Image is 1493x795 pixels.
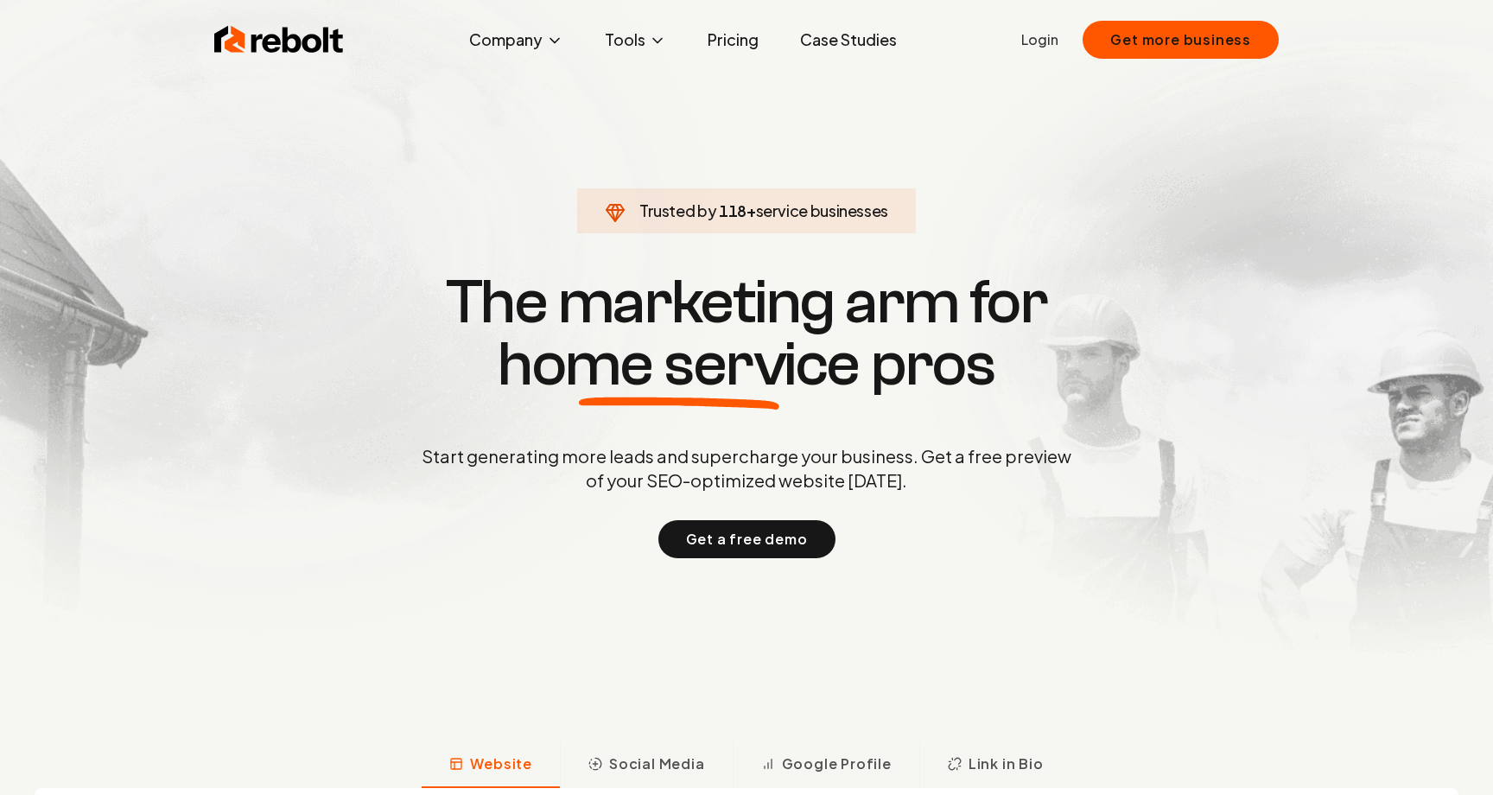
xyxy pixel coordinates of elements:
[418,444,1075,493] p: Start generating more leads and supercharge your business. Get a free preview of your SEO-optimiz...
[694,22,772,57] a: Pricing
[658,520,835,558] button: Get a free demo
[639,200,716,220] span: Trusted by
[591,22,680,57] button: Tools
[919,743,1071,788] button: Link in Bio
[332,271,1161,396] h1: The marketing arm for pros
[498,334,860,396] span: home service
[609,754,705,774] span: Social Media
[969,754,1044,774] span: Link in Bio
[733,743,919,788] button: Google Profile
[560,743,733,788] button: Social Media
[422,743,560,788] button: Website
[786,22,911,57] a: Case Studies
[756,200,889,220] span: service businesses
[455,22,577,57] button: Company
[719,199,746,223] span: 118
[214,22,344,57] img: Rebolt Logo
[1083,21,1279,59] button: Get more business
[470,754,532,774] span: Website
[746,200,756,220] span: +
[1021,29,1058,50] a: Login
[782,754,892,774] span: Google Profile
